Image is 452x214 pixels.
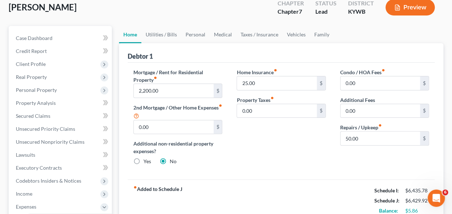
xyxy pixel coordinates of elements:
[16,48,47,54] span: Credit Report
[214,84,222,98] div: $
[9,2,77,12] span: [PERSON_NAME]
[16,126,75,132] span: Unsecured Priority Claims
[310,26,334,43] a: Family
[10,110,112,122] a: Secured Claims
[154,76,157,80] i: fiber_manual_record
[143,158,151,165] label: Yes
[405,187,429,194] div: $6,435.78
[420,104,429,118] div: $
[379,208,398,214] strong: Balance:
[16,35,52,41] span: Case Dashboard
[16,191,32,197] span: Income
[378,124,382,127] i: fiber_manual_record
[16,178,81,184] span: Codebtors Insiders & Notices
[16,100,56,106] span: Property Analysis
[420,76,429,90] div: $
[405,197,429,204] div: $6,429.92
[237,96,274,104] label: Property Taxes
[340,96,375,104] label: Additional Fees
[299,8,302,15] span: 7
[382,68,385,72] i: fiber_manual_record
[16,74,47,80] span: Real Property
[340,124,382,131] label: Repairs / Upkeep
[317,76,325,90] div: $
[315,8,337,16] div: Lead
[16,165,62,171] span: Executory Contracts
[133,186,137,189] i: fiber_manual_record
[10,122,112,135] a: Unsecured Priority Claims
[283,26,310,43] a: Vehicles
[273,68,277,72] i: fiber_manual_record
[10,45,112,58] a: Credit Report
[16,139,85,145] span: Unsecured Nonpriority Claims
[10,97,112,110] a: Property Analysis
[236,26,283,43] a: Taxes / Insurance
[210,26,236,43] a: Medical
[133,68,222,84] label: Mortgage / Rent for Residential Property
[341,104,420,118] input: --
[181,26,210,43] a: Personal
[16,61,46,67] span: Client Profile
[133,104,222,120] label: 2nd Mortgage / Other Home Expenses
[341,76,420,90] input: --
[141,26,181,43] a: Utilities / Bills
[317,104,325,118] div: $
[219,104,222,107] i: fiber_manual_record
[374,187,399,193] strong: Schedule I:
[16,152,35,158] span: Lawsuits
[442,190,448,195] span: 6
[16,204,36,210] span: Expenses
[10,32,112,45] a: Case Dashboard
[341,131,420,145] input: --
[340,68,385,76] label: Condo / HOA Fees
[134,84,213,98] input: --
[10,148,112,161] a: Lawsuits
[214,120,222,134] div: $
[237,104,316,118] input: --
[374,197,400,204] strong: Schedule J:
[348,8,374,16] div: KYWB
[10,161,112,174] a: Executory Contracts
[16,87,57,93] span: Personal Property
[428,190,445,207] iframe: Intercom live chat
[16,113,50,119] span: Secured Claims
[119,26,141,43] a: Home
[237,76,316,90] input: --
[278,8,304,16] div: Chapter
[134,120,213,134] input: --
[237,68,277,76] label: Home Insurance
[270,96,274,100] i: fiber_manual_record
[170,158,177,165] label: No
[420,131,429,145] div: $
[128,52,153,61] div: Debtor 1
[10,135,112,148] a: Unsecured Nonpriority Claims
[133,140,222,155] label: Additional non-residential property expenses?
